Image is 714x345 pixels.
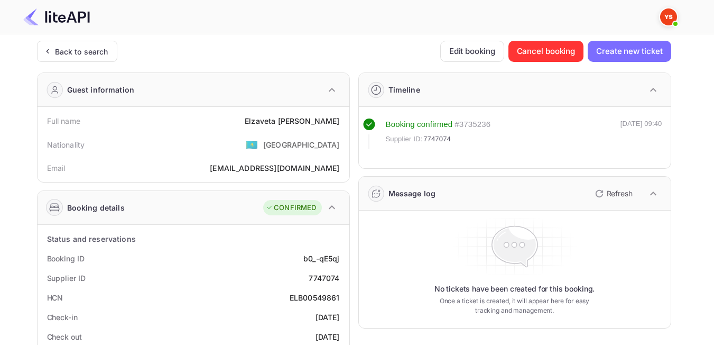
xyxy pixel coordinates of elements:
[67,84,135,95] div: Guest information
[47,115,80,126] div: Full name
[434,284,595,294] p: No tickets have been created for this booking.
[47,312,78,323] div: Check-in
[47,233,136,244] div: Status and reservations
[47,273,86,284] div: Supplier ID
[431,296,598,315] p: Once a ticket is created, it will appear here for easy tracking and management.
[245,115,339,126] div: Elzaveta [PERSON_NAME]
[303,253,339,264] div: b0_-qE5qj
[47,292,63,303] div: HCN
[210,162,339,174] div: [EMAIL_ADDRESS][DOMAIN_NAME]
[290,292,340,303] div: ELB00549861
[246,135,258,154] span: United States
[423,134,451,144] span: 7747074
[386,134,423,144] span: Supplier ID:
[263,139,340,150] div: [GEOGRAPHIC_DATA]
[309,273,339,284] div: 7747074
[55,46,108,57] div: Back to search
[386,119,453,131] div: Booking confirmed
[660,8,677,25] img: Yandex Support
[47,162,66,174] div: Email
[316,331,340,342] div: [DATE]
[589,185,637,202] button: Refresh
[508,41,584,62] button: Cancel booking
[440,41,504,62] button: Edit booking
[47,139,85,150] div: Nationality
[47,253,85,264] div: Booking ID
[23,8,90,25] img: LiteAPI Logo
[47,331,82,342] div: Check out
[388,188,436,199] div: Message log
[588,41,671,62] button: Create new ticket
[316,312,340,323] div: [DATE]
[607,188,633,199] p: Refresh
[388,84,420,95] div: Timeline
[620,119,662,149] div: [DATE] 09:40
[67,202,125,213] div: Booking details
[455,119,490,131] div: # 3735236
[266,203,316,213] div: CONFIRMED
